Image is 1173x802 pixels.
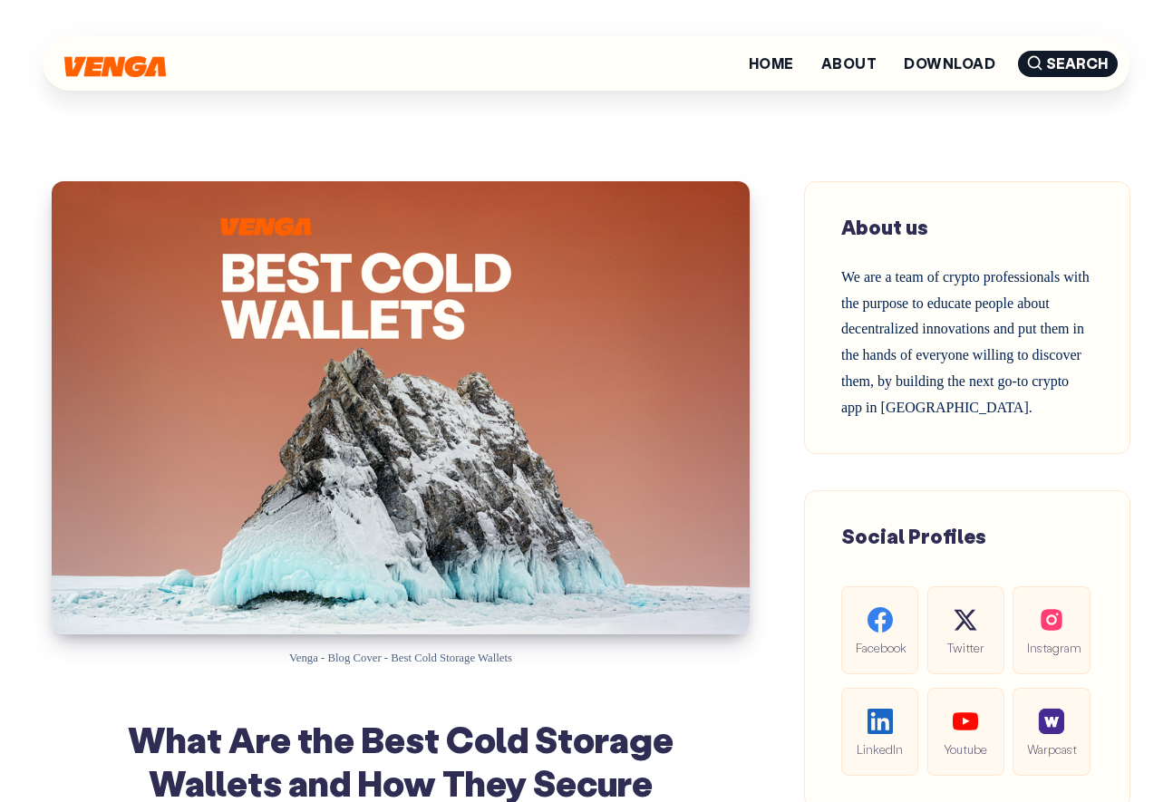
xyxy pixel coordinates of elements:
[289,652,512,664] span: Venga - Blog Cover - Best Cold Storage Wallets
[821,56,877,71] a: About
[841,269,1090,415] span: We are a team of crypto professionals with the purpose to educate people about decentralized inno...
[942,637,990,658] span: Twitter
[1027,739,1075,759] span: Warpcast
[942,739,990,759] span: Youtube
[1013,688,1090,776] a: Warpcast
[749,56,794,71] a: Home
[841,688,918,776] a: LinkedIn
[927,586,1004,674] a: Twitter
[953,709,978,734] img: social-youtube.99db9aba05279f803f3e7a4a838dfb6c.svg
[841,214,928,240] span: About us
[64,56,166,77] img: Venga Blog
[52,181,750,634] img: What Are the Best Cold Storage Wallets and How They Secure Crypto?
[904,56,995,71] a: Download
[1013,586,1090,674] a: Instagram
[856,637,904,658] span: Facebook
[841,586,918,674] a: Facebook
[927,688,1004,776] a: Youtube
[1039,709,1064,734] img: social-warpcast.e8a23a7ed3178af0345123c41633f860.png
[1027,637,1075,658] span: Instagram
[856,739,904,759] span: LinkedIn
[1018,51,1118,77] span: Search
[841,523,986,549] span: Social Profiles
[868,709,893,734] img: social-linkedin.be646fe421ccab3a2ad91cb58bdc9694.svg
